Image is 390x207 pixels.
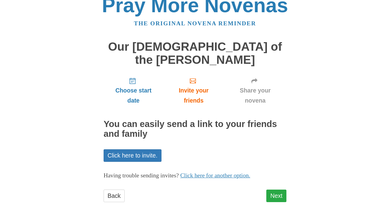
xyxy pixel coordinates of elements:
a: The original novena reminder [134,20,256,27]
span: Invite your friends [169,85,218,106]
a: Click here for another option. [180,172,250,179]
h2: You can easily send a link to your friends and family [104,119,286,139]
a: Choose start date [104,72,163,109]
span: Having trouble sending invites? [104,172,179,179]
a: Invite your friends [163,72,224,109]
h1: Our [DEMOGRAPHIC_DATA] of the [PERSON_NAME] [104,40,286,66]
a: Back [104,190,125,202]
a: Next [266,190,286,202]
span: Choose start date [110,85,157,106]
a: Share your novena [224,72,286,109]
span: Share your novena [230,85,280,106]
a: Click here to invite. [104,149,161,162]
